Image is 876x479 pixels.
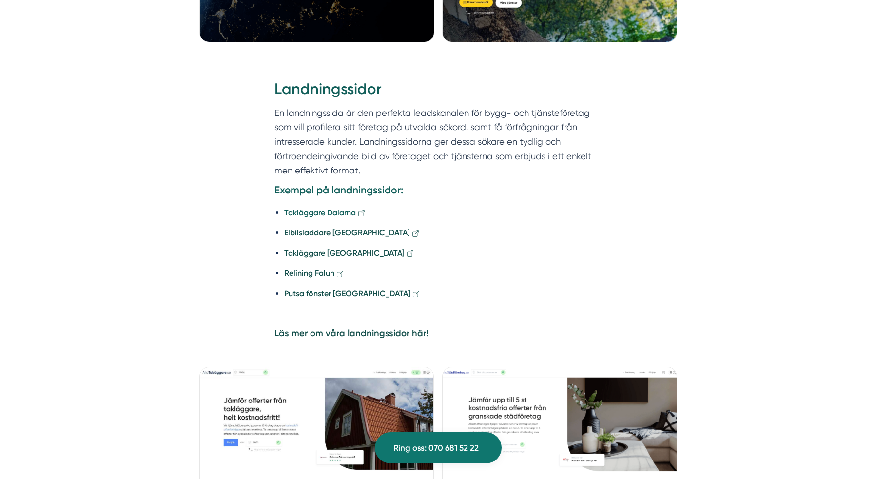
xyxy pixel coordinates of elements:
[284,289,410,298] strong: Putsa fönster [GEOGRAPHIC_DATA]
[284,268,345,278] a: Relining Falun
[284,228,410,237] strong: Elbilsladdare [GEOGRAPHIC_DATA]
[375,432,502,463] a: Ring oss: 070 681 52 22
[274,106,602,178] p: En landningssida är den perfekta leadskanalen för bygg- och tjänsteföretag som vill profilera sit...
[284,208,356,217] strong: Takläggare Dalarna
[284,268,334,278] strong: Relining Falun
[274,78,602,106] h2: Landningssidor
[284,249,415,258] a: Takläggare [GEOGRAPHIC_DATA]
[284,289,421,298] a: Putsa fönster [GEOGRAPHIC_DATA]
[284,249,405,258] strong: Takläggare [GEOGRAPHIC_DATA]
[274,328,428,338] a: Läs mer om våra landningssidor här!
[284,208,366,217] a: Takläggare Dalarna
[393,441,479,455] span: Ring oss: 070 681 52 22
[284,228,420,237] a: Elbilsladdare [GEOGRAPHIC_DATA]
[274,184,403,196] strong: Exempel på landningssidor:
[274,328,428,339] strong: Läs mer om våra landningssidor här!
